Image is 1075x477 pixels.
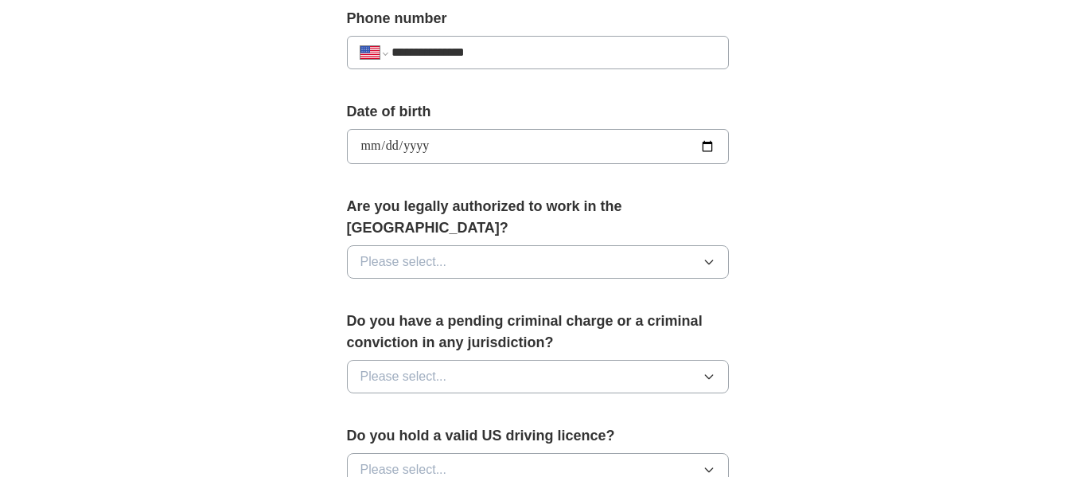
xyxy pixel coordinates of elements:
label: Phone number [347,8,729,29]
span: Please select... [360,252,447,272]
label: Are you legally authorized to work in the [GEOGRAPHIC_DATA]? [347,196,729,239]
button: Please select... [347,245,729,279]
label: Do you hold a valid US driving licence? [347,425,729,447]
label: Date of birth [347,101,729,123]
label: Do you have a pending criminal charge or a criminal conviction in any jurisdiction? [347,311,729,354]
button: Please select... [347,360,729,393]
span: Please select... [360,367,447,386]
